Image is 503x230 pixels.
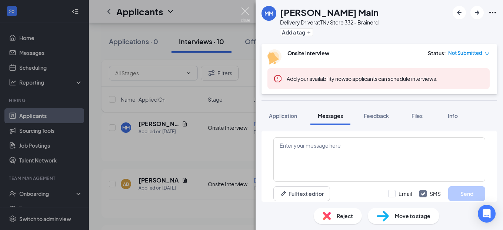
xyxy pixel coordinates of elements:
[280,28,313,36] button: PlusAdd a tag
[318,112,343,119] span: Messages
[412,112,423,119] span: Files
[453,6,466,19] button: ArrowLeftNew
[280,190,287,197] svg: Pen
[287,75,346,82] button: Add your availability now
[448,112,458,119] span: Info
[337,212,353,220] span: Reject
[307,30,311,34] svg: Plus
[473,8,482,17] svg: ArrowRight
[280,6,379,19] h1: [PERSON_NAME] Main
[448,186,485,201] button: Send
[273,186,330,201] button: Full text editorPen
[395,212,430,220] span: Move to stage
[448,49,482,57] span: Not Submitted
[264,10,273,17] div: MM
[273,74,282,83] svg: Error
[287,50,329,56] b: Onsite Interview
[269,112,297,119] span: Application
[484,51,490,56] span: down
[488,8,497,17] svg: Ellipses
[428,49,446,57] div: Status :
[280,19,379,26] div: Delivery Driver at TN / Store 332 - Brainerd
[470,6,484,19] button: ArrowRight
[364,112,389,119] span: Feedback
[455,8,464,17] svg: ArrowLeftNew
[287,75,437,82] span: so applicants can schedule interviews.
[478,205,496,223] div: Open Intercom Messenger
